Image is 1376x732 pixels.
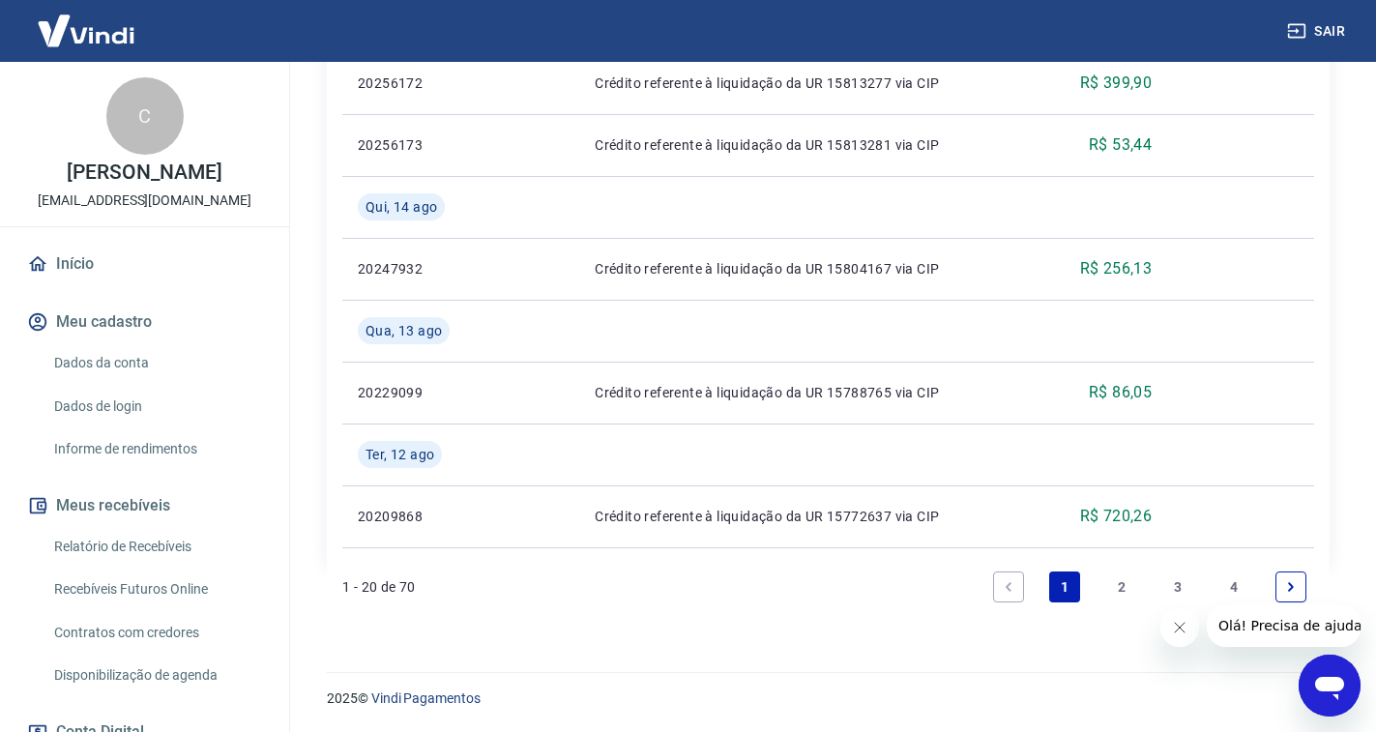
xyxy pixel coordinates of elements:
[993,571,1024,602] a: Previous page
[23,301,266,343] button: Meu cadastro
[46,527,266,567] a: Relatório de Recebíveis
[38,190,251,211] p: [EMAIL_ADDRESS][DOMAIN_NAME]
[595,135,1009,155] p: Crédito referente à liquidação da UR 15813281 via CIP
[1080,505,1153,528] p: R$ 720,26
[46,387,266,426] a: Dados de login
[595,259,1009,278] p: Crédito referente à liquidação da UR 15804167 via CIP
[1162,571,1193,602] a: Page 3
[46,656,266,695] a: Disponibilização de agenda
[342,577,416,597] p: 1 - 20 de 70
[358,73,473,93] p: 20256172
[1089,133,1152,157] p: R$ 53,44
[358,507,473,526] p: 20209868
[366,445,434,464] span: Ter, 12 ago
[46,429,266,469] a: Informe de rendimentos
[1106,571,1137,602] a: Page 2
[1089,381,1152,404] p: R$ 86,05
[371,690,481,706] a: Vindi Pagamentos
[106,77,184,155] div: C
[67,162,221,183] p: [PERSON_NAME]
[366,321,442,340] span: Qua, 13 ago
[12,14,162,29] span: Olá! Precisa de ajuda?
[46,613,266,653] a: Contratos com credores
[1160,608,1199,647] iframe: Fechar mensagem
[358,135,473,155] p: 20256173
[985,564,1314,610] ul: Pagination
[595,507,1009,526] p: Crédito referente à liquidação da UR 15772637 via CIP
[1049,571,1080,602] a: Page 1 is your current page
[23,484,266,527] button: Meus recebíveis
[1080,257,1153,280] p: R$ 256,13
[358,259,473,278] p: 20247932
[1080,72,1153,95] p: R$ 399,90
[23,1,149,60] img: Vindi
[595,73,1009,93] p: Crédito referente à liquidação da UR 15813277 via CIP
[358,383,473,402] p: 20229099
[1207,604,1361,647] iframe: Mensagem da empresa
[46,570,266,609] a: Recebíveis Futuros Online
[327,688,1330,709] p: 2025 ©
[1275,571,1306,602] a: Next page
[1299,655,1361,717] iframe: Botão para abrir a janela de mensagens
[23,243,266,285] a: Início
[1283,14,1353,49] button: Sair
[1219,571,1250,602] a: Page 4
[595,383,1009,402] p: Crédito referente à liquidação da UR 15788765 via CIP
[46,343,266,383] a: Dados da conta
[366,197,437,217] span: Qui, 14 ago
